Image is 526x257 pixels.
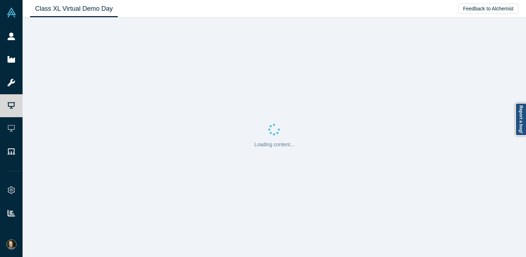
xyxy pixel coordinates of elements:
[458,4,518,14] button: Feedback to Alchemist
[30,0,118,17] a: Class XL Virtual Demo Day
[6,239,16,249] img: Ido Sarig's Account
[6,8,16,18] img: Alchemist Vault Logo
[515,103,526,136] a: Report a bug!
[254,141,294,148] p: Loading content...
